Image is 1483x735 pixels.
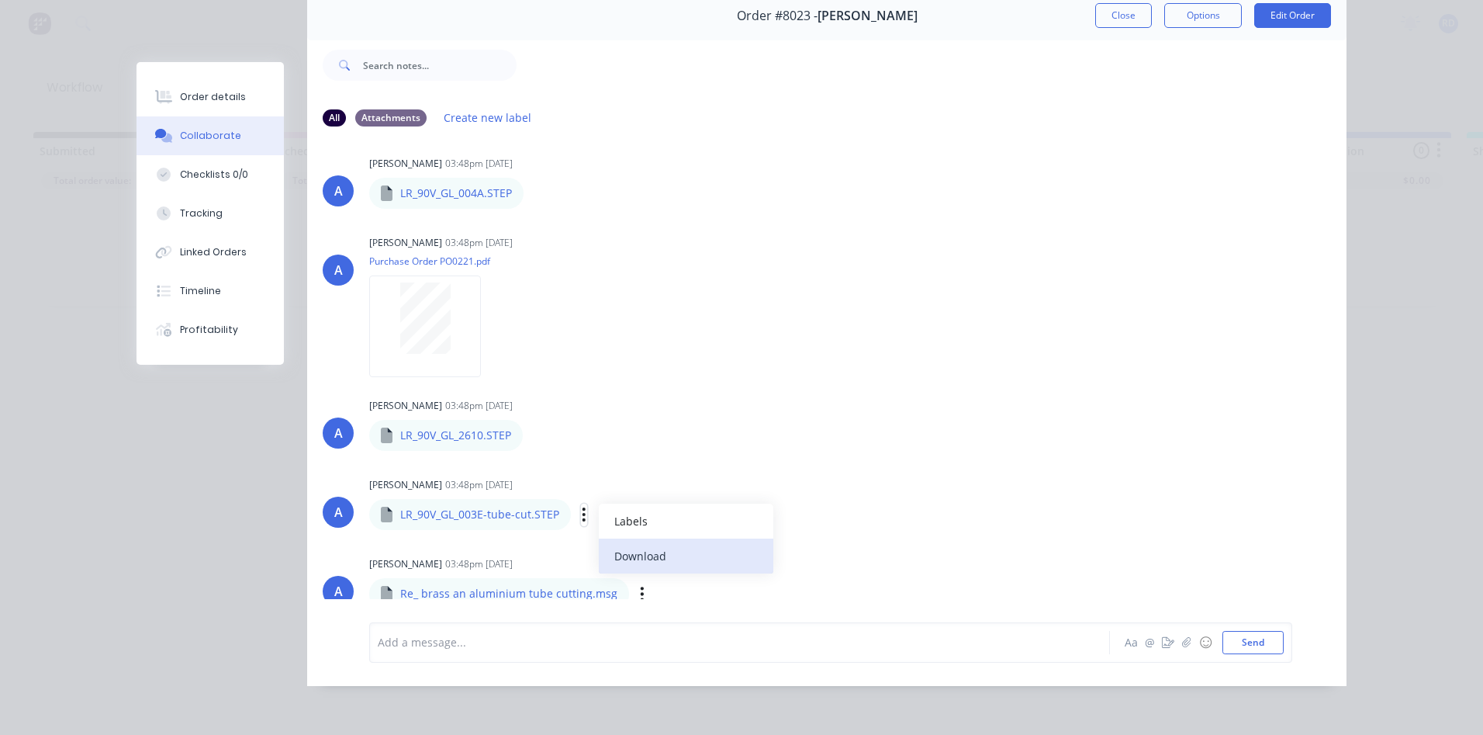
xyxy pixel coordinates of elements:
div: [PERSON_NAME] [369,157,442,171]
div: 03:48pm [DATE] [445,478,513,492]
div: [PERSON_NAME] [369,478,442,492]
button: Linked Orders [137,233,284,272]
button: Create new label [436,107,540,128]
div: A [334,503,343,522]
p: LR_90V_GL_003E-tube-cut.STEP [400,507,559,522]
div: Attachments [355,109,427,127]
button: Download [599,539,773,574]
div: A [334,582,343,601]
p: Re_ brass an aluminium tube cutting.msg [400,586,617,602]
div: A [334,424,343,442]
div: Collaborate [180,129,241,143]
div: Profitability [180,323,238,337]
div: 03:48pm [DATE] [445,236,513,250]
div: [PERSON_NAME] [369,236,442,250]
button: Tracking [137,194,284,233]
button: Edit Order [1254,3,1331,28]
button: Labels [599,504,773,539]
button: Options [1164,3,1242,28]
p: Purchase Order PO0221.pdf [369,255,496,268]
input: Search notes... [363,50,517,81]
div: [PERSON_NAME] [369,557,442,571]
button: Collaborate [137,116,284,155]
button: Checklists 0/0 [137,155,284,194]
div: Order details [180,90,246,104]
button: Profitability [137,310,284,349]
div: Checklists 0/0 [180,168,248,182]
div: Timeline [180,284,221,298]
button: ☺ [1196,633,1215,652]
span: [PERSON_NAME] [818,9,918,23]
button: Aa [1122,633,1140,652]
button: Close [1095,3,1152,28]
div: Linked Orders [180,245,247,259]
div: Tracking [180,206,223,220]
div: 03:48pm [DATE] [445,399,513,413]
div: A [334,261,343,279]
span: Order #8023 - [737,9,818,23]
button: Timeline [137,272,284,310]
div: All [323,109,346,127]
div: A [334,182,343,200]
button: Send [1222,631,1284,654]
button: @ [1140,633,1159,652]
p: LR_90V_GL_2610.STEP [400,428,511,443]
div: [PERSON_NAME] [369,399,442,413]
div: 03:48pm [DATE] [445,157,513,171]
p: LR_90V_GL_004A.STEP [400,185,512,201]
div: 03:48pm [DATE] [445,557,513,571]
button: Order details [137,78,284,116]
